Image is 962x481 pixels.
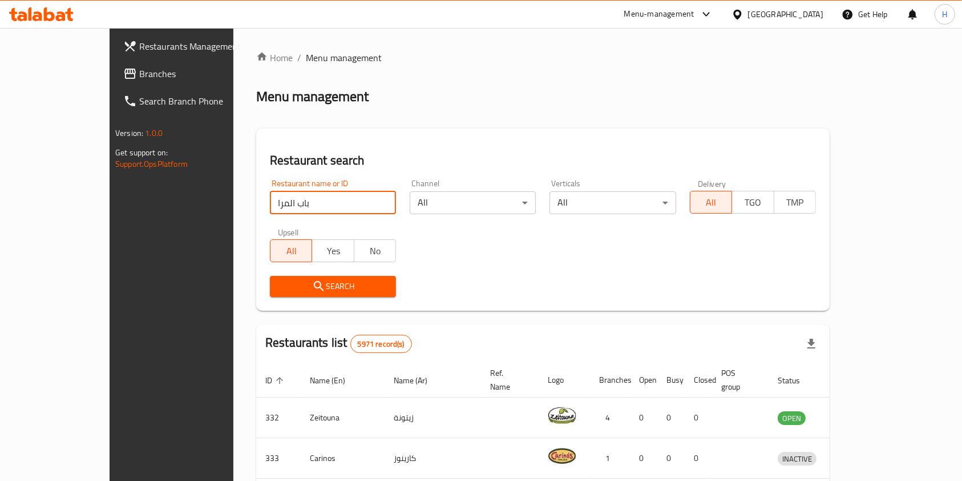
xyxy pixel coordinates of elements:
[265,374,287,387] span: ID
[548,442,576,470] img: Carinos
[385,398,481,438] td: زيتونة
[630,438,657,479] td: 0
[301,398,385,438] td: Zeitouna
[139,94,261,108] span: Search Branch Phone
[270,276,396,297] button: Search
[737,194,769,211] span: TGO
[278,228,299,236] label: Upsell
[721,366,755,394] span: POS group
[624,7,694,21] div: Menu-management
[114,33,270,60] a: Restaurants Management
[685,438,712,479] td: 0
[354,239,396,262] button: No
[256,51,293,65] a: Home
[270,152,816,169] h2: Restaurant search
[139,39,261,53] span: Restaurants Management
[270,191,396,214] input: Search for restaurant name or ID..
[657,438,685,479] td: 0
[630,363,657,398] th: Open
[548,401,576,430] img: Zeitouna
[306,51,382,65] span: Menu management
[778,411,806,425] div: OPEN
[685,398,712,438] td: 0
[798,330,825,358] div: Export file
[310,374,360,387] span: Name (En)
[698,179,726,187] label: Delivery
[748,8,823,21] div: [GEOGRAPHIC_DATA]
[270,239,312,262] button: All
[256,438,301,479] td: 333
[115,157,188,171] a: Support.OpsPlatform
[490,366,525,394] span: Ref. Name
[778,374,815,387] span: Status
[410,191,536,214] div: All
[590,438,630,479] td: 1
[630,398,657,438] td: 0
[275,243,308,259] span: All
[590,363,630,398] th: Branches
[301,438,385,479] td: Carinos
[115,145,168,160] span: Get support on:
[256,398,301,438] td: 332
[778,412,806,425] span: OPEN
[590,398,630,438] td: 4
[359,243,391,259] span: No
[256,87,369,106] h2: Menu management
[394,374,442,387] span: Name (Ar)
[657,398,685,438] td: 0
[657,363,685,398] th: Busy
[139,67,261,81] span: Branches
[685,363,712,398] th: Closed
[114,60,270,87] a: Branches
[351,339,411,350] span: 5971 record(s)
[317,243,349,259] span: Yes
[774,191,816,214] button: TMP
[539,363,590,398] th: Logo
[778,452,817,466] span: INACTIVE
[279,279,387,294] span: Search
[256,51,830,65] nav: breadcrumb
[145,126,163,141] span: 1.0.0
[114,87,270,115] a: Search Branch Phone
[779,194,811,211] span: TMP
[265,334,412,353] h2: Restaurants list
[350,335,412,353] div: Total records count
[942,8,947,21] span: H
[312,239,354,262] button: Yes
[695,194,727,211] span: All
[690,191,732,214] button: All
[115,126,143,141] span: Version:
[385,438,481,479] td: كارينوز
[731,191,774,214] button: TGO
[549,191,676,214] div: All
[297,51,301,65] li: /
